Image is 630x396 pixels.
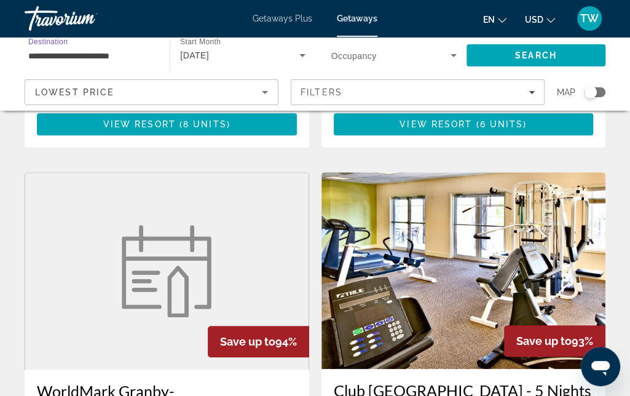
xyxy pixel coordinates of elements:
[515,50,557,60] span: Search
[180,38,221,46] span: Start Month
[334,113,594,135] button: View Resort(6 units)
[25,172,309,370] a: WorldMark Granby-Rocky Mountain Preserve - 3 Nights
[483,10,506,28] button: Change language
[28,49,154,63] input: Select destination
[472,119,527,129] span: ( )
[37,113,297,135] button: View Resort(8 units)
[253,14,312,23] a: Getaways Plus
[573,6,605,31] button: User Menu
[504,325,605,357] div: 93%
[35,85,268,100] mat-select: Sort by
[208,326,309,357] div: 94%
[580,12,599,25] span: TW
[525,15,543,25] span: USD
[331,51,377,61] span: Occupancy
[557,84,575,101] span: Map
[114,225,219,317] img: WorldMark Granby-Rocky Mountain Preserve - 3 Nights
[180,50,209,60] span: [DATE]
[291,79,545,105] button: Filters
[321,172,606,369] img: Club Wyndham Mountain Vista - 5 Nights
[220,335,275,348] span: Save up to
[483,15,495,25] span: en
[337,14,377,23] a: Getaways
[467,44,605,66] button: Search
[516,335,572,347] span: Save up to
[480,119,524,129] span: 6 units
[301,87,342,97] span: Filters
[400,119,472,129] span: View Resort
[103,119,176,129] span: View Resort
[525,10,555,28] button: Change currency
[176,119,230,129] span: ( )
[35,87,114,97] span: Lowest Price
[25,2,148,34] a: Travorium
[581,347,620,386] iframe: Button to launch messaging window
[28,38,68,46] span: Destination
[183,119,227,129] span: 8 units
